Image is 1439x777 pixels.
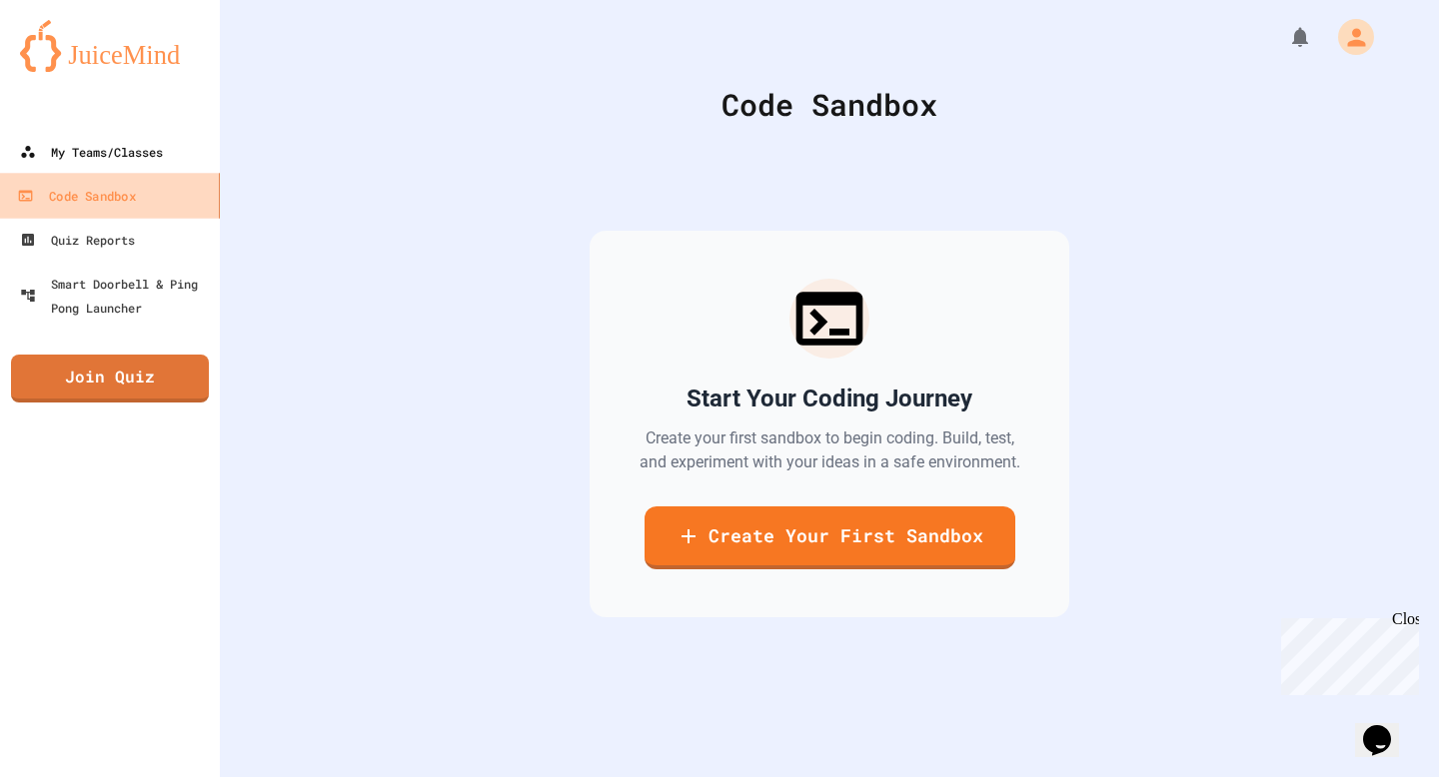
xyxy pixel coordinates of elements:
a: Join Quiz [11,355,209,402]
img: logo-orange.svg [20,20,200,72]
a: Create Your First Sandbox [645,506,1015,569]
p: Create your first sandbox to begin coding. Build, test, and experiment with your ideas in a safe ... [638,426,1021,474]
div: My Notifications [1251,20,1317,54]
div: Code Sandbox [270,82,1389,127]
iframe: chat widget [1273,610,1419,695]
div: Smart Doorbell & Ping Pong Launcher [20,272,212,320]
div: Chat with us now!Close [8,8,138,127]
div: My Account [1317,14,1379,60]
h2: Start Your Coding Journey [687,383,972,414]
div: Code Sandbox [17,184,135,209]
iframe: chat widget [1355,697,1419,757]
div: My Teams/Classes [20,140,163,164]
div: Quiz Reports [20,228,135,252]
